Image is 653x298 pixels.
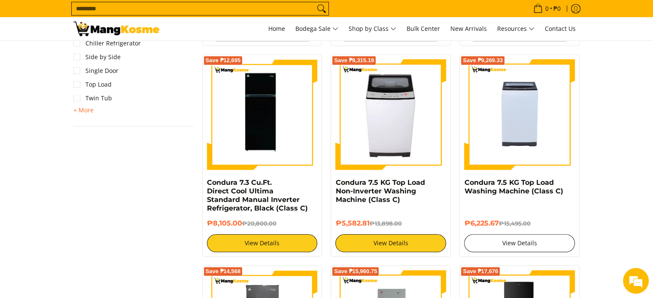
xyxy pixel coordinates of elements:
img: condura-direct-cool-7.3-cubic-feet-2-door-manual-inverter-refrigerator-black-full-view-mang-kosme [207,59,318,170]
span: • [531,4,563,13]
span: + More [73,107,94,114]
a: Shop by Class [344,17,401,40]
a: Condura 7.5 KG Top Load Washing Machine (Class C) [464,178,563,195]
img: Class C Home &amp; Business Appliances: Up to 70% Off l Mang Kosme [73,21,159,36]
img: condura-7.5kg-topload-non-inverter-washing-machine-class-c-full-view-mang-kosme [339,59,443,170]
a: Single Door [73,64,118,78]
span: Save ₱15,960.75 [334,269,377,274]
a: Bulk Center [402,17,444,40]
span: New Arrivals [450,24,487,33]
h6: ₱8,105.00 [207,219,318,228]
del: ₱13,898.00 [369,220,401,227]
a: View Details [207,234,318,252]
a: Resources [493,17,539,40]
a: Top Load [73,78,112,91]
a: View Details [335,234,446,252]
span: Save ₱17,676 [463,269,498,274]
del: ₱20,800.00 [242,220,276,227]
span: Bulk Center [407,24,440,33]
span: Bodega Sale [295,24,338,34]
a: Bodega Sale [291,17,343,40]
a: Chiller Refrigerator [73,36,141,50]
a: Contact Us [541,17,580,40]
a: View Details [464,234,575,252]
a: Side by Side [73,50,121,64]
span: 0 [544,6,550,12]
span: Shop by Class [349,24,396,34]
a: Condura 7.3 Cu.Ft. Direct Cool Ultima Standard Manual Inverter Refrigerator, Black (Class C) [207,178,308,212]
span: Home [268,24,285,33]
nav: Main Menu [168,17,580,40]
summary: Open [73,105,94,115]
a: Twin Tub [73,91,112,105]
span: Save ₱12,695 [206,58,241,63]
button: Search [315,2,328,15]
del: ₱15,495.00 [498,220,530,227]
span: Resources [497,24,535,34]
a: Home [264,17,289,40]
a: New Arrivals [446,17,491,40]
a: Condura 7.5 KG Top Load Non-Inverter Washing Machine (Class C) [335,178,425,204]
h6: ₱6,225.67 [464,219,575,228]
span: Contact Us [545,24,576,33]
span: Save ₱14,568 [206,269,241,274]
h6: ₱5,582.81 [335,219,446,228]
span: ₱0 [552,6,562,12]
span: Save ₱8,315.19 [334,58,374,63]
span: Save ₱9,269.33 [463,58,503,63]
img: condura-7.5kg-topload-non-inverter-washing-machine-class-c-full-view-mang-kosme [464,59,575,170]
